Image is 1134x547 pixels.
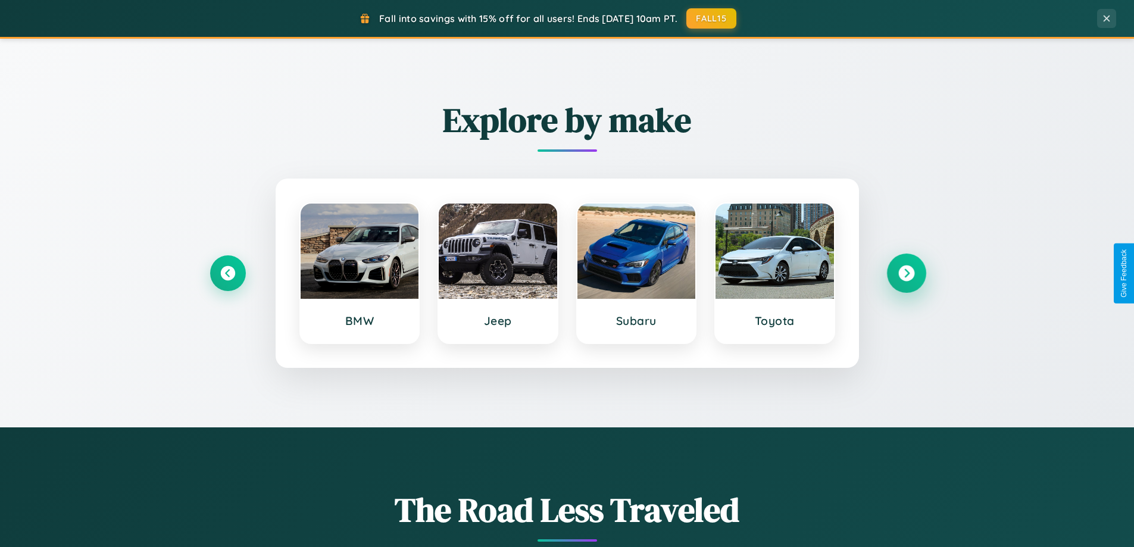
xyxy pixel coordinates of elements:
[1120,249,1128,298] div: Give Feedback
[686,8,736,29] button: FALL15
[379,12,677,24] span: Fall into savings with 15% off for all users! Ends [DATE] 10am PT.
[727,314,822,328] h3: Toyota
[313,314,407,328] h3: BMW
[589,314,684,328] h3: Subaru
[210,487,924,533] h1: The Road Less Traveled
[210,97,924,143] h2: Explore by make
[451,314,545,328] h3: Jeep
